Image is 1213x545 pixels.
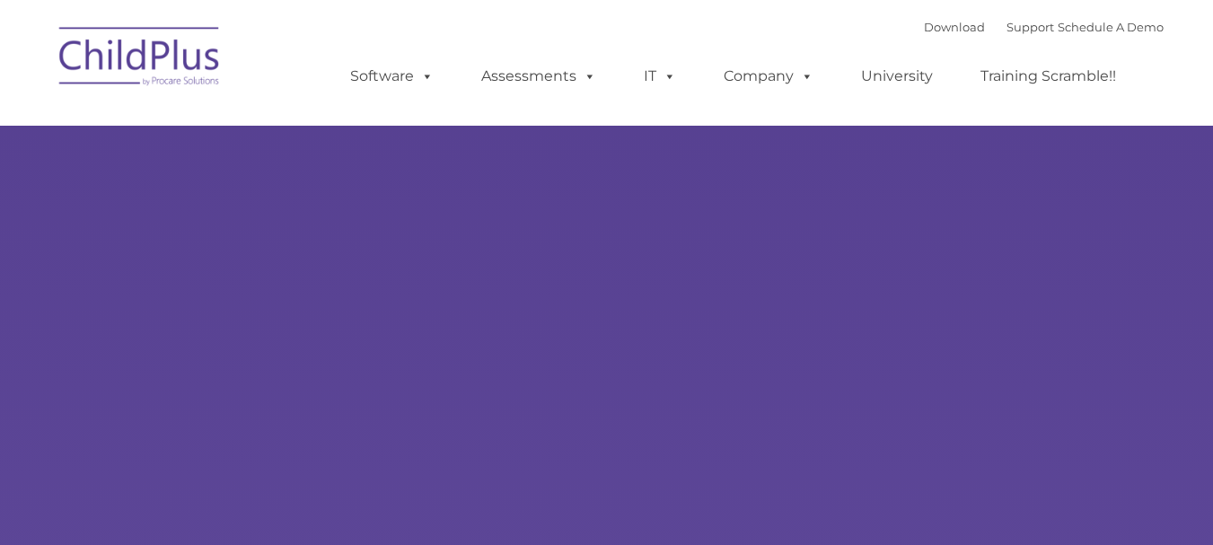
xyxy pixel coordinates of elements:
a: Software [332,58,452,94]
a: Company [706,58,831,94]
a: Training Scramble!! [962,58,1134,94]
a: IT [626,58,694,94]
img: ChildPlus by Procare Solutions [50,14,230,104]
a: Download [924,20,985,34]
a: University [843,58,951,94]
a: Assessments [463,58,614,94]
font: | [924,20,1164,34]
a: Support [1006,20,1054,34]
a: Schedule A Demo [1058,20,1164,34]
